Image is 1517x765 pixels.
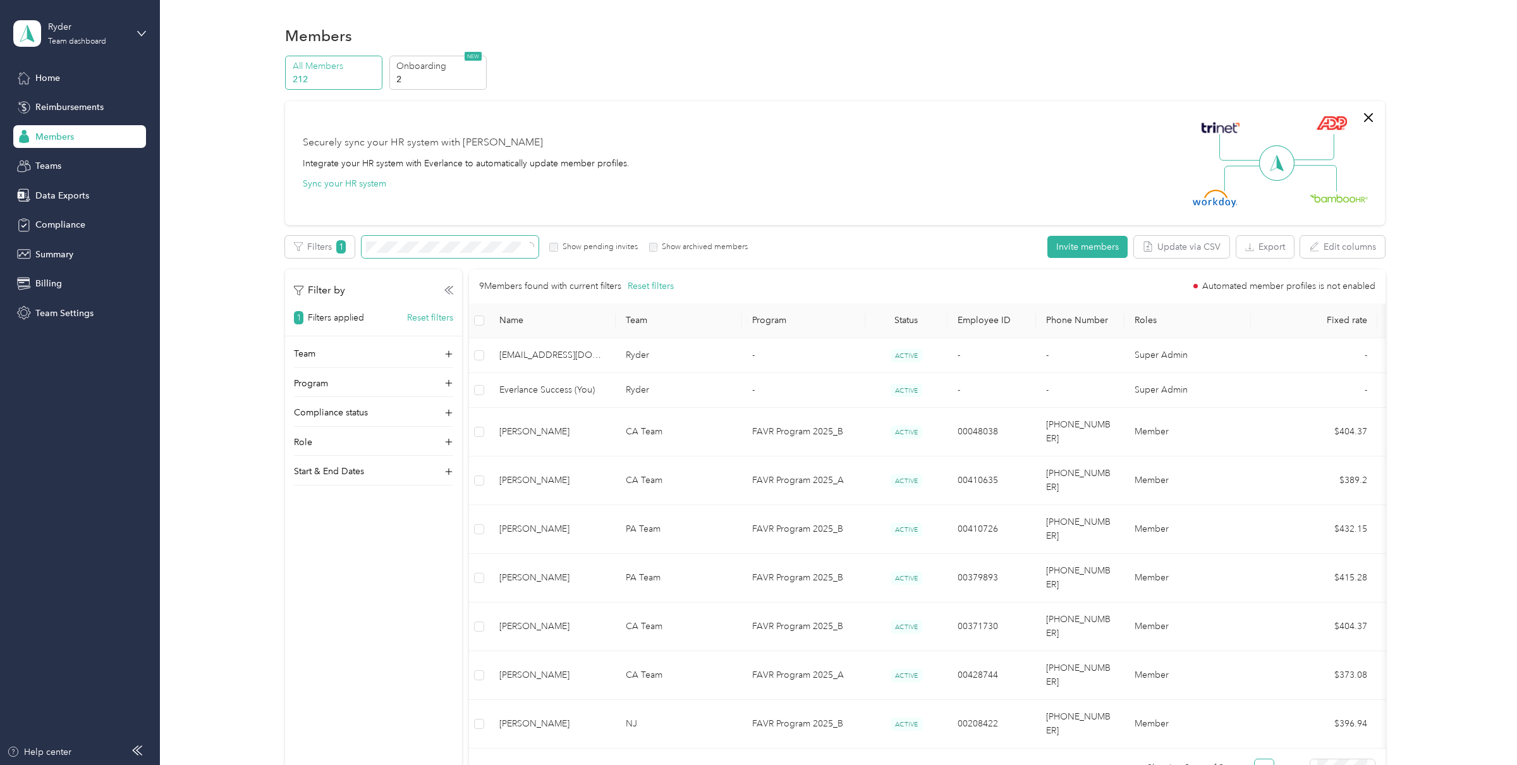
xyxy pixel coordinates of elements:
span: Name [499,315,606,326]
td: 00208422 [947,700,1036,749]
img: Line Right Up [1290,134,1334,161]
td: - [742,373,865,408]
span: Teams [35,159,61,173]
span: Reimbursements [35,101,104,114]
p: Filters applied [308,311,364,324]
div: Team dashboard [48,38,106,46]
td: Super Admin [1124,338,1251,373]
td: - [947,338,1036,373]
p: Filter by [294,283,345,298]
button: Filters1 [285,236,355,258]
td: $404.37 [1251,603,1377,651]
div: Integrate your HR system with Everlance to automatically update member profiles. [303,157,630,170]
span: [PERSON_NAME] [499,474,606,487]
td: Super Admin [1124,373,1251,408]
img: Line Left Down [1224,165,1268,191]
td: 00428744 [947,651,1036,700]
img: ADP [1316,116,1347,130]
button: Invite members [1047,236,1128,258]
td: - [1251,338,1377,373]
td: 00410635 [947,456,1036,505]
img: Workday [1193,190,1237,207]
span: [PHONE_NUMBER] [1046,468,1111,493]
td: $396.94 [1251,700,1377,749]
p: Onboarding [396,59,482,73]
td: CA Team [616,408,742,456]
td: Member [1124,505,1251,554]
td: 7,800 mi [1377,651,1504,700]
th: Team [616,303,742,338]
td: NJ [616,700,742,749]
td: Evan J. Adelstein [489,651,616,700]
span: [PERSON_NAME] [499,620,606,633]
span: [PERSON_NAME] [499,425,606,439]
td: Everlance Success (You) [489,373,616,408]
p: All Members [293,59,379,73]
span: Home [35,71,60,85]
td: 12,500 mi [1377,700,1504,749]
img: Line Left Up [1219,134,1264,161]
p: Start & End Dates [294,465,364,478]
td: Aaron L. Alvarado [489,603,616,651]
th: Fixed rate [1251,303,1377,338]
td: $415.28 [1251,554,1377,603]
td: - [947,373,1036,408]
span: [PHONE_NUMBER] [1046,663,1111,687]
img: Line Right Down [1293,165,1337,192]
span: [PERSON_NAME] [499,522,606,536]
label: Show pending invites [558,242,638,253]
div: Ryder [48,20,127,34]
td: Member [1124,651,1251,700]
td: Member [1124,554,1251,603]
span: Billing [35,277,62,290]
td: Donna J. Adams [489,408,616,456]
span: Data Exports [35,189,89,202]
td: 00379893 [947,554,1036,603]
th: Employee ID [947,303,1036,338]
td: Ryder [616,373,742,408]
span: [PERSON_NAME] [499,571,606,585]
p: 212 [293,73,379,86]
span: Summary [35,248,73,261]
td: FAVR Program 2025_B [742,554,865,603]
span: [EMAIL_ADDRESS][DOMAIN_NAME] [499,348,606,362]
td: FAVR Program 2025_A [742,651,865,700]
span: NEW [465,52,482,61]
span: ACTIVE [891,474,922,487]
td: Member [1124,700,1251,749]
td: oismail@ryder.com [489,338,616,373]
span: ACTIVE [891,620,922,633]
span: ACTIVE [891,349,922,362]
td: 00048038 [947,408,1036,456]
iframe: Everlance-gr Chat Button Frame [1446,694,1517,765]
span: Team Settings [35,307,94,320]
img: BambooHR [1310,193,1368,202]
button: Help center [7,745,71,759]
h1: Members [285,29,352,42]
td: 12,500 mi [1377,603,1504,651]
td: CA Team [616,456,742,505]
p: 9 Members found with current filters [479,279,621,293]
p: Compliance status [294,406,368,419]
span: ACTIVE [891,523,922,536]
span: [PERSON_NAME] [499,668,606,682]
span: ACTIVE [891,425,922,439]
td: $389.2 [1251,456,1377,505]
td: Member [1124,603,1251,651]
th: Name [489,303,616,338]
td: - [1251,373,1377,408]
img: Trinet [1198,119,1243,137]
span: [PHONE_NUMBER] [1046,565,1111,590]
span: [PHONE_NUMBER] [1046,517,1111,541]
td: Mina Hassanzadi [489,456,616,505]
td: CA Team [616,651,742,700]
span: Compliance [35,218,85,231]
span: [PHONE_NUMBER] [1046,419,1111,444]
td: FAVR Program 2025_B [742,505,865,554]
td: Member [1124,456,1251,505]
button: Sync your HR system [303,177,386,190]
td: 17,500 mi [1377,373,1504,408]
td: PA Team [616,554,742,603]
div: Securely sync your HR system with [PERSON_NAME] [303,135,543,150]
